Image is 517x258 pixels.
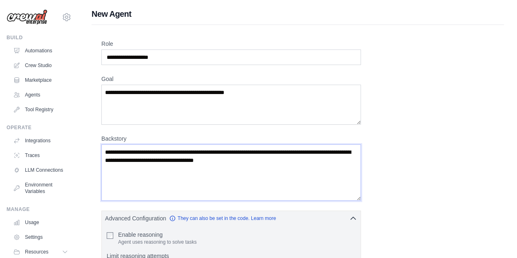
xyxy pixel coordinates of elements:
label: Backstory [101,135,361,143]
a: LLM Connections [10,164,72,177]
a: They can also be set in the code. Learn more [169,215,276,222]
p: Agent uses reasoning to solve tasks [118,239,197,245]
a: Tool Registry [10,103,72,116]
a: Crew Studio [10,59,72,72]
button: Advanced Configuration They can also be set in the code. Learn more [102,211,360,226]
span: Resources [25,249,48,255]
div: Operate [7,124,72,131]
a: Automations [10,44,72,57]
div: Build [7,34,72,41]
a: Usage [10,216,72,229]
label: Goal [101,75,361,83]
label: Role [101,40,361,48]
h1: New Agent [92,8,504,20]
span: Advanced Configuration [105,214,166,222]
a: Settings [10,231,72,244]
img: Logo [7,9,47,25]
a: Marketplace [10,74,72,87]
div: Manage [7,206,72,213]
a: Traces [10,149,72,162]
a: Agents [10,88,72,101]
label: Enable reasoning [118,231,197,239]
a: Environment Variables [10,178,72,198]
a: Integrations [10,134,72,147]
